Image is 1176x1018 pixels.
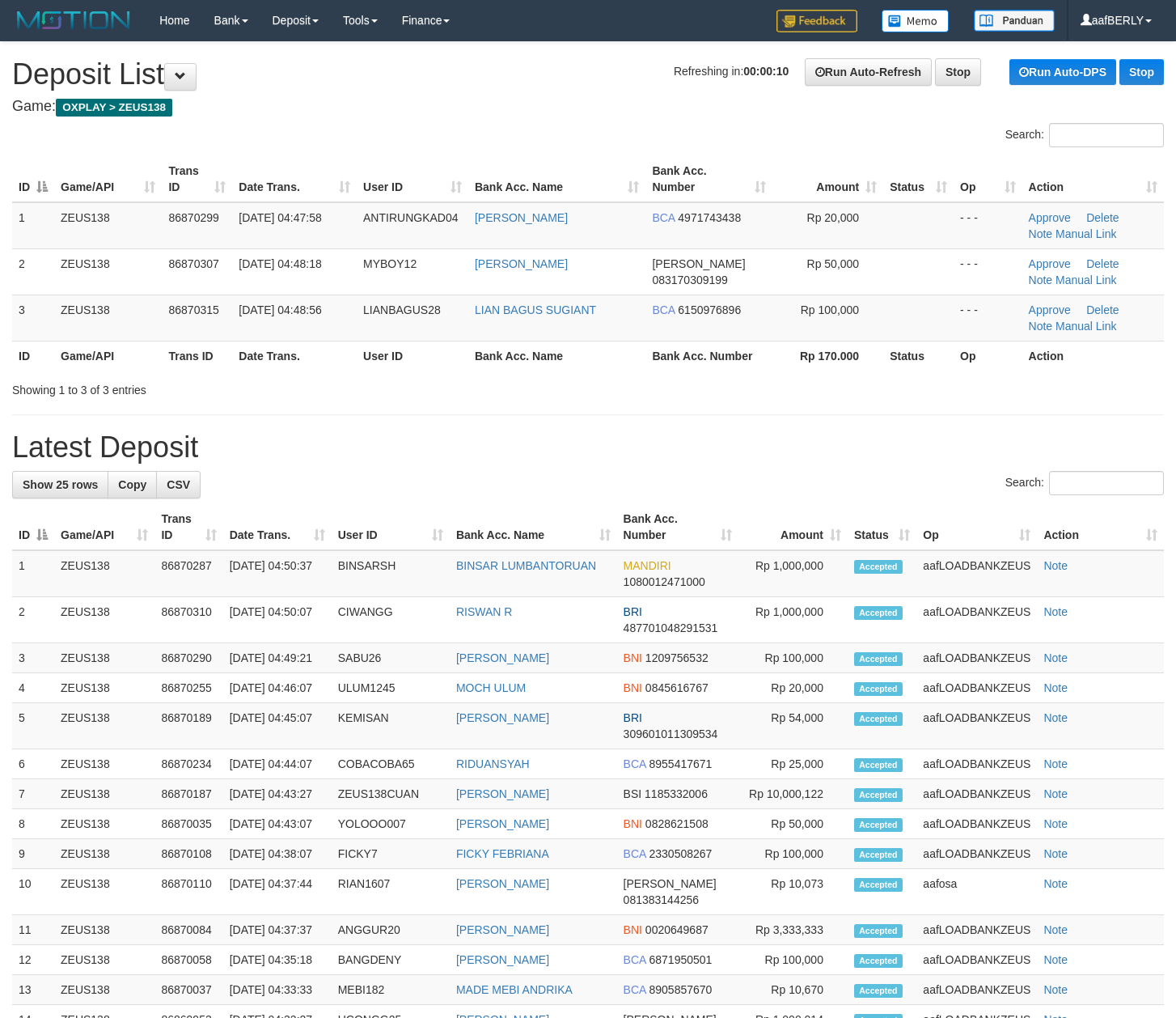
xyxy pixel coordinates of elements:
[108,471,157,498] a: Copy
[154,779,222,809] td: 86870187
[223,673,332,703] td: [DATE] 04:46:07
[12,375,478,398] div: Showing 1 to 3 of 3 entries
[1043,651,1068,664] a: Note
[1049,471,1164,495] input: Search:
[223,915,332,945] td: [DATE] 04:37:37
[12,8,135,32] img: MOTION_logo.png
[223,839,332,869] td: [DATE] 04:38:07
[232,156,357,202] th: Date Trans.: activate to sort column ascending
[882,10,950,32] img: Button%20Memo.svg
[624,575,705,588] span: Copy 1080012471000 to clipboard
[1005,123,1164,147] label: Search:
[12,779,54,809] td: 7
[1005,471,1164,495] label: Search:
[450,504,617,550] th: Bank Acc. Name: activate to sort column ascending
[54,295,162,341] td: ZEUS138
[883,341,954,371] th: Status
[12,975,54,1005] td: 13
[954,248,1022,295] td: - - -
[12,431,1164,464] h1: Latest Deposit
[645,341,772,371] th: Bank Acc. Number
[223,703,332,749] td: [DATE] 04:45:07
[456,847,549,860] a: FICKY FEBRIANA
[1009,59,1116,85] a: Run Auto-DPS
[456,953,549,966] a: [PERSON_NAME]
[738,809,848,839] td: Rp 50,000
[12,673,54,703] td: 4
[854,984,903,998] span: Accepted
[154,673,222,703] td: 86870255
[12,99,1164,115] h4: Game:
[154,975,222,1005] td: 86870037
[1043,559,1068,572] a: Note
[678,211,741,224] span: Copy 4971743438 to clipboard
[154,643,222,673] td: 86870290
[54,975,154,1005] td: ZEUS138
[916,504,1037,550] th: Op: activate to sort column ascending
[54,202,162,249] td: ZEUS138
[916,809,1037,839] td: aafLOADBANKZEUS
[223,749,332,779] td: [DATE] 04:44:07
[12,248,54,295] td: 2
[332,809,450,839] td: YOLOOO007
[854,818,903,832] span: Accepted
[54,597,154,643] td: ZEUS138
[456,817,549,830] a: [PERSON_NAME]
[1055,274,1117,286] a: Manual Link
[1086,211,1119,224] a: Delete
[54,915,154,945] td: ZEUS138
[645,156,772,202] th: Bank Acc. Number: activate to sort column ascending
[624,651,642,664] span: BNI
[12,471,108,498] a: Show 25 rows
[807,257,860,270] span: Rp 50,000
[12,809,54,839] td: 8
[468,341,645,371] th: Bank Acc. Name
[645,817,709,830] span: Copy 0828621508 to clipboard
[854,606,903,620] span: Accepted
[848,504,916,550] th: Status: activate to sort column ascending
[854,954,903,968] span: Accepted
[154,915,222,945] td: 86870084
[468,156,645,202] th: Bank Acc. Name: activate to sort column ascending
[12,504,54,550] th: ID: activate to sort column descending
[916,749,1037,779] td: aafLOADBANKZEUS
[239,257,321,270] span: [DATE] 04:48:18
[12,58,1164,91] h1: Deposit List
[12,869,54,915] td: 10
[807,211,860,224] span: Rp 20,000
[12,945,54,975] td: 12
[223,779,332,809] td: [DATE] 04:43:27
[916,945,1037,975] td: aafLOADBANKZEUS
[674,65,789,78] span: Refreshing in:
[456,983,573,996] a: MADE MEBI ANDRIKA
[12,915,54,945] td: 11
[974,10,1055,32] img: panduan.png
[1043,817,1068,830] a: Note
[363,211,458,224] span: ANTIRUNGKAD04
[54,945,154,975] td: ZEUS138
[154,839,222,869] td: 86870108
[223,869,332,915] td: [DATE] 04:37:44
[678,303,741,316] span: Copy 6150976896 to clipboard
[332,749,450,779] td: COBACOBA65
[1022,341,1164,371] th: Action
[854,878,903,892] span: Accepted
[332,597,450,643] td: CIWANGG
[54,248,162,295] td: ZEUS138
[54,550,154,597] td: ZEUS138
[456,757,530,770] a: RIDUANSYAH
[154,504,222,550] th: Trans ID: activate to sort column ascending
[772,341,883,371] th: Rp 170.000
[916,673,1037,703] td: aafLOADBANKZEUS
[332,673,450,703] td: ULUM1245
[54,341,162,371] th: Game/API
[223,945,332,975] td: [DATE] 04:35:18
[624,711,642,724] span: BRI
[916,869,1037,915] td: aafosa
[624,877,717,890] span: [PERSON_NAME]
[1049,123,1164,147] input: Search:
[916,703,1037,749] td: aafLOADBANKZEUS
[645,787,708,800] span: Copy 1185332006 to clipboard
[1029,227,1053,240] a: Note
[223,975,332,1005] td: [DATE] 04:33:33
